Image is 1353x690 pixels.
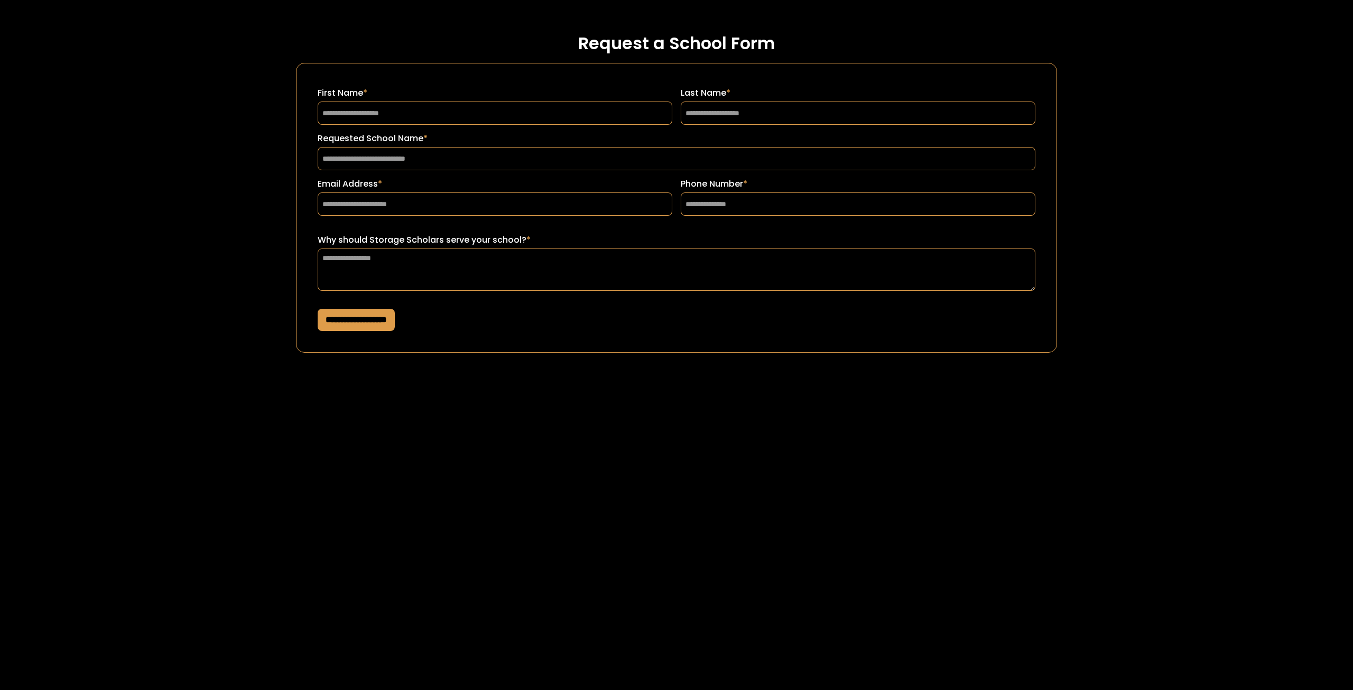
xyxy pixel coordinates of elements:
[681,87,1035,99] label: Last Name
[318,132,1035,145] label: Requested School Name
[318,87,672,99] label: First Name
[296,63,1057,353] form: Request a School Form
[318,178,672,190] label: Email Address
[681,178,1035,190] label: Phone Number
[296,34,1057,52] h1: Request a School Form
[318,234,1035,246] label: Why should Storage Scholars serve your school?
